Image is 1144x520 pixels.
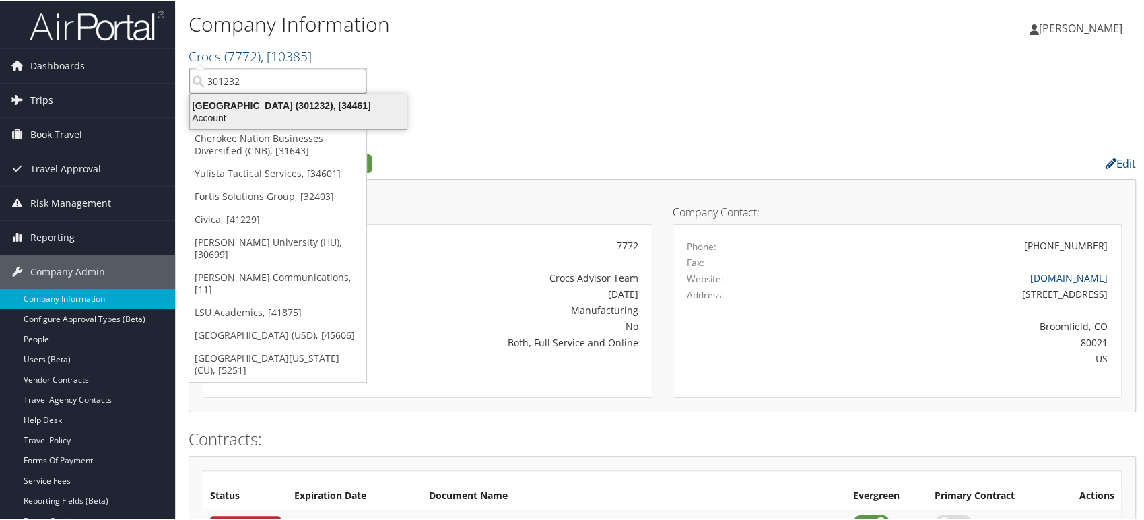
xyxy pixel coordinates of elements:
a: [DOMAIN_NAME] [1030,270,1108,283]
img: airportal-logo.png [30,9,164,40]
span: ( 7772 ) [224,46,261,64]
div: 7772 [364,237,638,251]
a: [PERSON_NAME] University (HU), [30699] [189,230,366,265]
th: Document Name [422,483,846,507]
span: Company Admin [30,254,105,288]
div: [DATE] [364,286,638,300]
a: Crocs [189,46,312,64]
span: Reporting [30,220,75,253]
div: 80021 [797,334,1108,348]
span: , [ 10385 ] [261,46,312,64]
a: Edit [1106,155,1136,170]
div: Broomfield, CO [797,318,1108,332]
span: Risk Management [30,185,111,219]
div: No [364,318,638,332]
h4: Company Contact: [673,205,1122,216]
th: Primary Contract [928,483,1055,507]
div: [STREET_ADDRESS] [797,286,1108,300]
div: [GEOGRAPHIC_DATA] (301232), [34461] [182,98,415,110]
th: Status [203,483,288,507]
a: [GEOGRAPHIC_DATA] (USD), [45606] [189,323,366,346]
a: LSU Academics, [41875] [189,300,366,323]
span: Trips [30,82,53,116]
th: Actions [1055,483,1121,507]
div: Account [182,110,415,123]
a: Civica, [41229] [189,207,366,230]
h2: Company Profile: [189,150,813,173]
a: Cherokee Nation Businesses Diversified (CNB), [31643] [189,126,366,161]
div: Manufacturing [364,302,638,316]
a: [PERSON_NAME] Communications, [11] [189,265,366,300]
label: Fax: [687,255,704,268]
a: [PERSON_NAME] [1030,7,1136,47]
input: Search Accounts [189,67,366,92]
th: Evergreen [846,483,927,507]
span: Book Travel [30,117,82,150]
h1: Company Information [189,9,820,37]
div: Both, Full Service and Online [364,334,638,348]
span: Travel Approval [30,151,101,185]
h2: Contracts: [189,426,1136,449]
a: [GEOGRAPHIC_DATA][US_STATE] (CU), [5251] [189,346,366,381]
label: Phone: [687,238,716,252]
h4: Account Details: [203,205,652,216]
div: Crocs Advisor Team [364,269,638,284]
div: [PHONE_NUMBER] [1024,237,1108,251]
label: Address: [687,287,724,300]
span: Dashboards [30,48,85,82]
a: Fortis Solutions Group, [32403] [189,184,366,207]
a: Yulista Tactical Services, [34601] [189,161,366,184]
th: Expiration Date [288,483,422,507]
label: Website: [687,271,724,284]
div: US [797,350,1108,364]
span: [PERSON_NAME] [1039,20,1122,34]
